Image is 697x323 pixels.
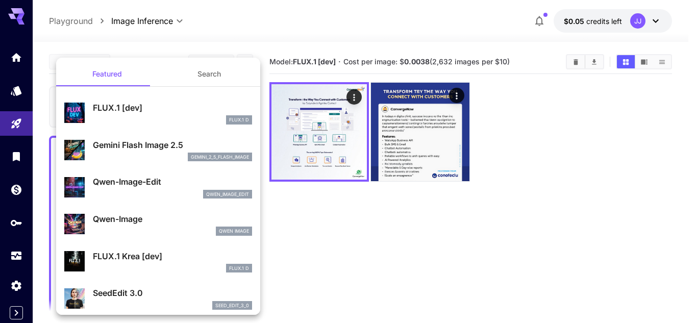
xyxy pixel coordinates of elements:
p: Qwen-Image [93,213,252,225]
p: FLUX.1 Krea [dev] [93,250,252,262]
p: FLUX.1 D [229,265,249,272]
p: qwen_image_edit [206,191,249,198]
p: FLUX.1 D [229,116,249,123]
p: Qwen-Image-Edit [93,176,252,188]
button: Featured [56,62,158,86]
p: Gemini Flash Image 2.5 [93,139,252,151]
p: SeedEdit 3.0 [93,287,252,299]
button: Search [158,62,260,86]
div: FLUX.1 [dev]FLUX.1 D [64,97,252,129]
div: Qwen-ImageQwen Image [64,209,252,240]
div: Qwen-Image-Editqwen_image_edit [64,171,252,203]
p: Qwen Image [219,228,249,235]
p: gemini_2_5_flash_image [191,154,249,161]
div: FLUX.1 Krea [dev]FLUX.1 D [64,246,252,277]
p: seed_edit_3_0 [215,302,249,309]
p: FLUX.1 [dev] [93,102,252,114]
div: SeedEdit 3.0seed_edit_3_0 [64,283,252,314]
div: Gemini Flash Image 2.5gemini_2_5_flash_image [64,135,252,166]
